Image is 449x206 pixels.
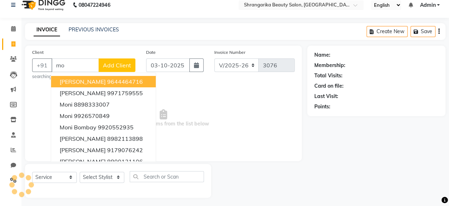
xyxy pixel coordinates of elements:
span: Moni [60,112,73,119]
div: Card on file: [314,82,344,90]
input: Search or Scan [130,171,204,182]
div: Total Visits: [314,72,343,79]
ngb-highlight: 9971759555 [107,89,143,97]
ngb-highlight: 8898333007 [74,101,110,108]
ngb-highlight: 9179076242 [107,146,143,154]
ngb-highlight: 8982113898 [107,135,143,142]
a: PREVIOUS INVOICES [69,26,119,33]
span: Add Client [103,62,131,69]
span: [PERSON_NAME] [60,135,106,142]
span: [PERSON_NAME] [60,89,106,97]
label: Date [146,49,156,56]
span: [PERSON_NAME] [60,158,106,165]
button: +91 [32,58,52,72]
input: Search by Name/Mobile/Email/Code [51,58,99,72]
div: Membership: [314,62,345,69]
span: Moni [60,101,73,108]
button: Create New [366,26,408,37]
ngb-highlight: 8800131106 [107,158,143,165]
a: INVOICE [34,24,60,36]
label: Invoice Number [214,49,245,56]
button: Add Client [99,58,135,72]
ngb-highlight: 9920552935 [98,124,134,131]
label: Client [32,49,44,56]
span: Admin [420,1,435,9]
span: Moni Bombay [60,124,96,131]
span: [PERSON_NAME] [60,78,106,85]
div: Last Visit: [314,93,338,100]
ngb-highlight: 9644464716 [107,78,143,85]
ngb-highlight: 9926570849 [74,112,110,119]
span: Select & add items from the list below [32,83,295,154]
small: searching... [32,73,135,80]
div: Name: [314,51,330,59]
button: Save [410,26,435,37]
span: [PERSON_NAME] [60,146,106,154]
div: Points: [314,103,330,110]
